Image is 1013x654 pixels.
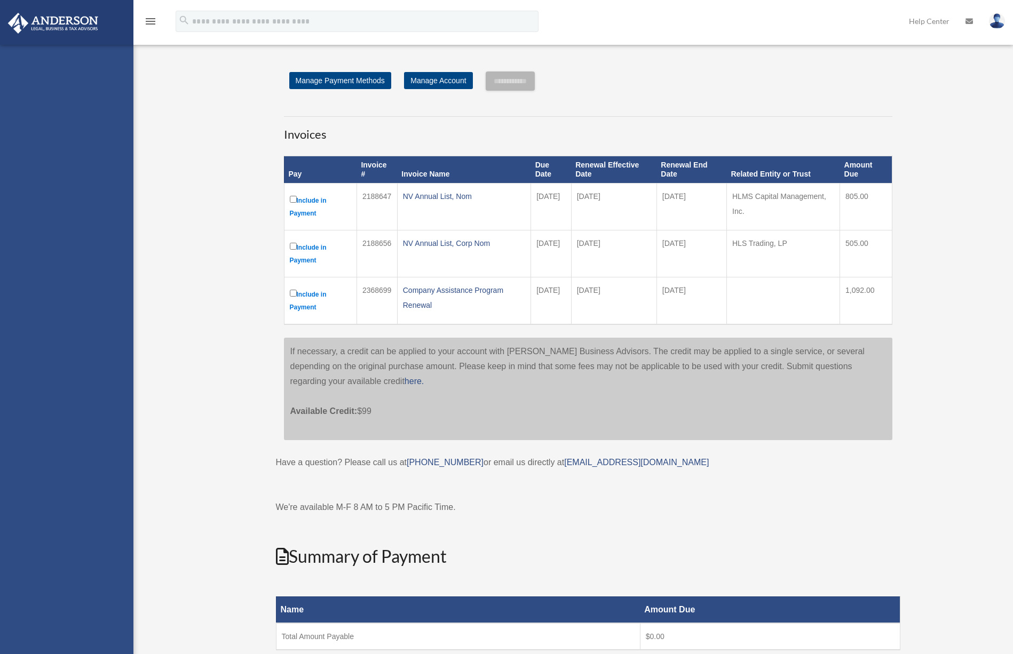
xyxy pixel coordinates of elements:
th: Due Date [531,156,572,184]
th: Related Entity or Trust [727,156,840,184]
td: [DATE] [656,183,726,230]
input: Include in Payment [290,243,297,250]
td: [DATE] [656,277,726,324]
td: 805.00 [840,183,892,230]
td: 2188656 [357,230,397,277]
td: 2188647 [357,183,397,230]
a: menu [144,19,157,28]
p: Have a question? Please call us at or email us directly at [276,455,900,470]
td: [DATE] [656,230,726,277]
input: Include in Payment [290,290,297,297]
div: If necessary, a credit can be applied to your account with [PERSON_NAME] Business Advisors. The c... [284,338,892,440]
p: We're available M-F 8 AM to 5 PM Pacific Time. [276,500,900,515]
label: Include in Payment [290,194,351,220]
div: NV Annual List, Nom [403,189,525,204]
a: Manage Payment Methods [289,72,391,89]
td: HLMS Capital Management, Inc. [727,183,840,230]
img: User Pic [989,13,1005,29]
th: Pay [284,156,357,184]
th: Renewal End Date [656,156,726,184]
td: 505.00 [840,230,892,277]
input: Include in Payment [290,196,297,203]
td: 1,092.00 [840,277,892,324]
th: Renewal Effective Date [571,156,656,184]
h3: Invoices [284,116,892,143]
a: here. [405,377,424,386]
th: Amount Due [840,156,892,184]
td: Total Amount Payable [276,623,640,650]
div: Company Assistance Program Renewal [403,283,525,313]
td: HLS Trading, LP [727,230,840,277]
i: menu [144,15,157,28]
td: [DATE] [531,277,572,324]
td: [DATE] [571,183,656,230]
a: [EMAIL_ADDRESS][DOMAIN_NAME] [564,458,709,467]
td: [DATE] [571,230,656,277]
a: Manage Account [404,72,472,89]
td: 2368699 [357,277,397,324]
label: Include in Payment [290,241,351,267]
label: Include in Payment [290,288,351,314]
img: Anderson Advisors Platinum Portal [5,13,101,34]
th: Invoice Name [397,156,531,184]
td: [DATE] [531,183,572,230]
h2: Summary of Payment [276,545,900,569]
td: $0.00 [640,623,900,650]
th: Name [276,596,640,623]
i: search [178,14,190,26]
p: $99 [290,389,886,419]
th: Invoice # [357,156,397,184]
th: Amount Due [640,596,900,623]
div: NV Annual List, Corp Nom [403,236,525,251]
span: Available Credit: [290,406,358,416]
a: [PHONE_NUMBER] [407,458,484,467]
td: [DATE] [571,277,656,324]
td: [DATE] [531,230,572,277]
